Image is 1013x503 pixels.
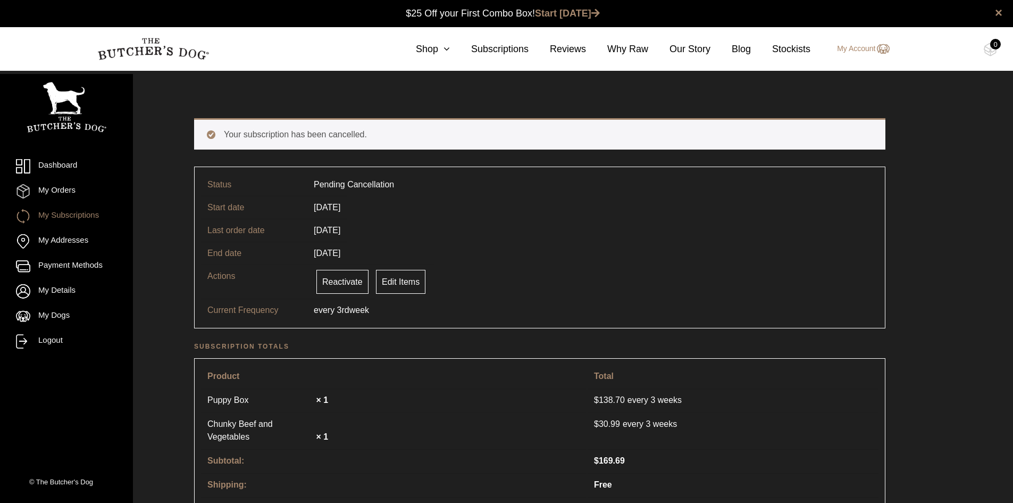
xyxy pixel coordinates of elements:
[16,334,117,349] a: Logout
[207,304,314,317] p: Current Frequency
[201,449,587,472] th: Subtotal:
[201,473,587,496] th: Shipping:
[588,413,878,435] td: every 3 weeks
[450,42,529,56] a: Subscriptions
[207,394,314,407] a: Puppy Box
[594,456,599,465] span: $
[201,365,587,387] th: Product
[207,418,314,443] a: Chunky Beef and Vegetables
[194,118,885,150] div: Your subscription has been cancelled.
[316,270,369,294] a: Reactivate
[307,196,347,219] td: [DATE]
[194,341,885,352] h2: Subscription totals
[588,365,878,387] th: Total
[201,174,307,196] td: Status
[535,8,600,19] a: Start [DATE]
[314,304,349,317] span: every 3rd
[349,304,369,317] span: week
[995,6,1002,19] a: close
[16,259,117,274] a: Payment Methods
[990,39,1001,50] div: 0
[648,42,710,56] a: Our Story
[201,219,307,242] td: Last order date
[984,43,997,56] img: TBD_Cart-Empty.png
[16,234,117,249] a: My Addresses
[588,389,878,411] td: every 3 weeks
[751,42,810,56] a: Stockists
[316,432,328,441] strong: × 1
[27,82,106,133] img: TBD_Portrait_Logo_White.png
[594,395,627,405] span: 138.70
[594,456,625,465] span: 169.69
[529,42,586,56] a: Reviews
[307,242,347,265] td: [DATE]
[16,184,117,199] a: My Orders
[307,219,347,242] td: [DATE]
[16,284,117,299] a: My Details
[201,196,307,219] td: Start date
[16,159,117,174] a: Dashboard
[588,473,878,496] td: Free
[594,418,623,431] span: 30.99
[594,395,599,405] span: $
[16,209,117,224] a: My Subscriptions
[316,395,328,405] strong: × 1
[586,42,648,56] a: Why Raw
[826,43,889,55] a: My Account
[710,42,751,56] a: Blog
[594,419,599,428] span: $
[376,270,425,294] a: Edit Items
[201,242,307,265] td: End date
[16,309,117,324] a: My Dogs
[307,174,400,196] td: Pending Cancellation
[201,265,307,299] td: Actions
[395,42,450,56] a: Shop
